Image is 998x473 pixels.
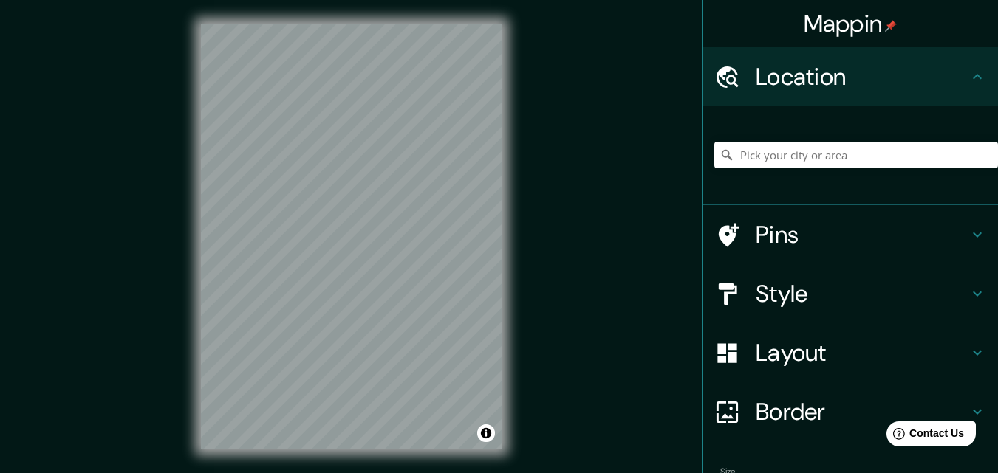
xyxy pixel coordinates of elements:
[756,220,968,249] h4: Pins
[756,338,968,367] h4: Layout
[477,424,495,442] button: Toggle attribution
[885,20,897,32] img: pin-icon.png
[201,24,502,449] canvas: Map
[714,142,998,168] input: Pick your city or area
[703,47,998,106] div: Location
[703,382,998,441] div: Border
[756,62,968,92] h4: Location
[703,205,998,264] div: Pins
[703,264,998,323] div: Style
[703,323,998,382] div: Layout
[756,279,968,308] h4: Style
[756,397,968,427] h4: Border
[804,9,898,38] h4: Mappin
[867,415,982,457] iframe: Help widget launcher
